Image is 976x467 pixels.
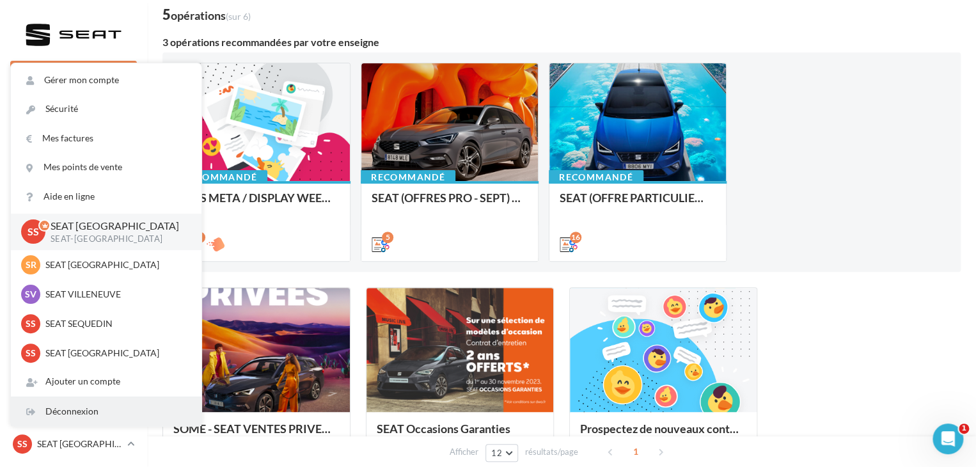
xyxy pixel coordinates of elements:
[8,193,139,219] a: Visibilité en ligne
[361,170,455,184] div: Recommandé
[45,347,186,360] p: SEAT [GEOGRAPHIC_DATA]
[570,232,581,243] div: 16
[8,96,134,123] button: Notifications 3
[173,422,340,448] div: SOME - SEAT VENTES PRIVEES
[491,448,502,458] span: 12
[51,219,181,233] p: SEAT [GEOGRAPHIC_DATA]
[11,182,201,211] a: Aide en ligne
[382,232,393,243] div: 5
[45,258,186,271] p: SEAT [GEOGRAPHIC_DATA]
[162,8,251,22] div: 5
[372,191,528,217] div: SEAT (OFFRES PRO - SEPT) - SOCIAL MEDIA
[171,10,251,21] div: opérations
[26,258,36,271] span: SR
[525,446,578,458] span: résultats/page
[11,95,201,123] a: Sécurité
[10,432,137,456] a: SS SEAT [GEOGRAPHIC_DATA]
[8,159,139,187] a: Boîte de réception
[8,394,139,432] a: Campagnes DataOnDemand
[51,233,181,245] p: SEAT-[GEOGRAPHIC_DATA]
[8,320,139,347] a: Calendrier
[8,288,139,315] a: Médiathèque
[959,423,969,434] span: 1
[560,191,716,217] div: SEAT (OFFRE PARTICULIER - SEPT) - SOCIAL MEDIA
[11,66,201,95] a: Gérer mon compte
[45,317,186,330] p: SEAT SEQUEDIN
[28,225,39,239] span: SS
[8,128,139,155] a: Opérations
[8,256,139,283] a: Contacts
[17,438,28,450] span: SS
[933,423,963,454] iframe: Intercom live chat
[11,397,201,426] div: Déconnexion
[549,170,643,184] div: Recommandé
[26,317,36,330] span: SS
[8,225,139,251] a: Campagnes
[173,170,267,184] div: Recommandé
[25,288,36,301] span: SV
[11,124,201,153] a: Mes factures
[10,61,137,83] button: Nouvelle campagne
[11,367,201,396] div: Ajouter un compte
[626,441,646,462] span: 1
[26,347,36,360] span: SS
[226,11,251,22] span: (sur 6)
[580,422,746,448] div: Prospectez de nouveaux contacts
[8,351,139,389] a: PLV et print personnalisable
[450,446,478,458] span: Afficher
[11,153,201,182] a: Mes points de vente
[184,191,340,217] div: ADS META / DISPLAY WEEK-END Extraordinaire (JPO) Septembre 2025
[485,444,518,462] button: 12
[162,37,961,47] div: 3 opérations recommandées par votre enseigne
[377,422,543,448] div: SEAT Occasions Garanties
[45,288,186,301] p: SEAT VILLENEUVE
[37,438,122,450] p: SEAT [GEOGRAPHIC_DATA]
